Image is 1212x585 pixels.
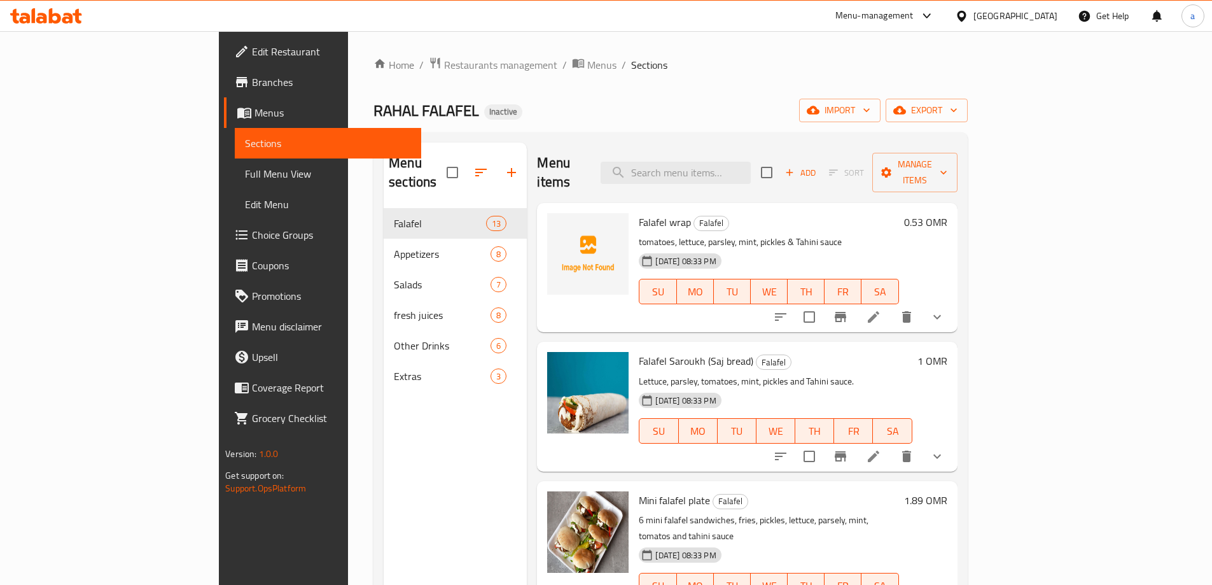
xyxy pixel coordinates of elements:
span: Restaurants management [444,57,557,73]
span: Get support on: [225,467,284,484]
span: Add [783,166,818,180]
h6: 1.89 OMR [904,491,947,509]
span: TU [719,283,746,301]
div: Appetizers8 [384,239,527,269]
span: Mini falafel plate [639,491,710,510]
span: export [896,102,958,118]
span: SU [644,283,671,301]
span: Inactive [484,106,522,117]
span: Select section first [821,163,872,183]
div: [GEOGRAPHIC_DATA] [973,9,1057,23]
span: RAHAL FALAFEL [373,96,479,125]
div: Falafel13 [384,208,527,239]
svg: Show Choices [930,309,945,325]
div: Falafel [756,355,791,370]
span: Coupons [252,258,411,273]
span: Select to update [796,304,823,330]
span: Select section [753,159,780,186]
div: Salads7 [384,269,527,300]
button: FR [825,279,861,304]
span: Upsell [252,349,411,365]
button: delete [891,302,922,332]
div: Appetizers [394,246,491,262]
span: 6 [491,340,506,352]
span: Coverage Report [252,380,411,395]
li: / [419,57,424,73]
button: import [799,99,881,122]
div: Falafel [394,216,486,231]
div: items [491,277,506,292]
button: delete [891,441,922,472]
a: Edit Menu [235,189,421,220]
a: Full Menu View [235,159,421,189]
div: Extras [394,369,491,384]
a: Support.OpsPlatform [225,480,306,497]
a: Sections [235,128,421,159]
span: TH [793,283,819,301]
button: sort-choices [765,441,796,472]
span: fresh juices [394,307,491,323]
a: Menu disclaimer [224,311,421,342]
button: show more [922,441,952,472]
button: SA [873,418,912,444]
a: Coverage Report [224,372,421,403]
a: Menus [224,97,421,128]
a: Grocery Checklist [224,403,421,433]
span: TU [723,422,751,441]
span: Falafel [713,494,748,509]
span: Promotions [252,288,411,304]
span: Full Menu View [245,166,411,181]
span: FR [830,283,856,301]
button: export [886,99,968,122]
a: Coupons [224,250,421,281]
span: [DATE] 08:33 PM [650,255,721,267]
span: 8 [491,309,506,321]
span: WE [762,422,790,441]
button: Branch-specific-item [825,302,856,332]
span: Salads [394,277,491,292]
h2: Menu items [537,153,585,192]
button: Add section [496,157,527,188]
nav: breadcrumb [373,57,968,73]
span: Menu disclaimer [252,319,411,334]
a: Restaurants management [429,57,557,73]
span: Other Drinks [394,338,491,353]
img: Mini falafel plate [547,491,629,573]
span: Edit Restaurant [252,44,411,59]
button: sort-choices [765,302,796,332]
span: Menus [587,57,616,73]
span: Grocery Checklist [252,411,411,426]
span: Branches [252,74,411,90]
button: SU [639,279,676,304]
a: Choice Groups [224,220,421,250]
button: SU [639,418,678,444]
span: Falafel wrap [639,213,691,232]
div: items [486,216,506,231]
nav: Menu sections [384,203,527,397]
button: WE [756,418,795,444]
a: Upsell [224,342,421,372]
svg: Show Choices [930,449,945,464]
img: Falafel Saroukh (Saj bread) [547,352,629,433]
span: Menus [254,105,411,120]
span: Version: [225,446,256,462]
span: import [809,102,870,118]
span: MO [682,283,709,301]
span: 7 [491,279,506,291]
input: search [601,162,751,184]
span: SU [644,422,673,441]
button: TU [718,418,756,444]
button: Branch-specific-item [825,441,856,472]
div: items [491,307,506,323]
span: Sections [631,57,667,73]
div: Falafel [713,494,748,509]
button: TH [788,279,825,304]
span: Choice Groups [252,227,411,243]
button: MO [677,279,714,304]
span: 1.0.0 [259,446,279,462]
span: SA [878,422,907,441]
span: Sections [245,136,411,151]
a: Edit Restaurant [224,36,421,67]
button: MO [679,418,718,444]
